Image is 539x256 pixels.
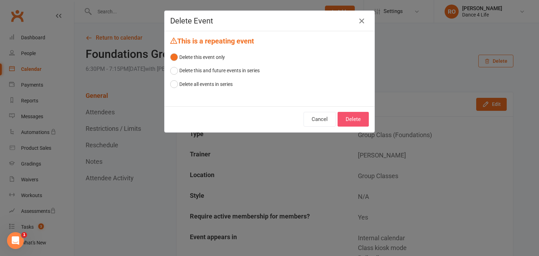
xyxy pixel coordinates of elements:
button: Cancel [304,112,336,127]
button: Delete [338,112,369,127]
button: Delete all events in series [170,78,233,91]
h4: This is a repeating event [170,37,369,45]
iframe: Intercom live chat [7,232,24,249]
button: Delete this event only [170,50,225,64]
h4: Delete Event [170,16,369,25]
span: 1 [21,232,27,238]
button: Close [356,15,367,27]
button: Delete this and future events in series [170,64,260,77]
